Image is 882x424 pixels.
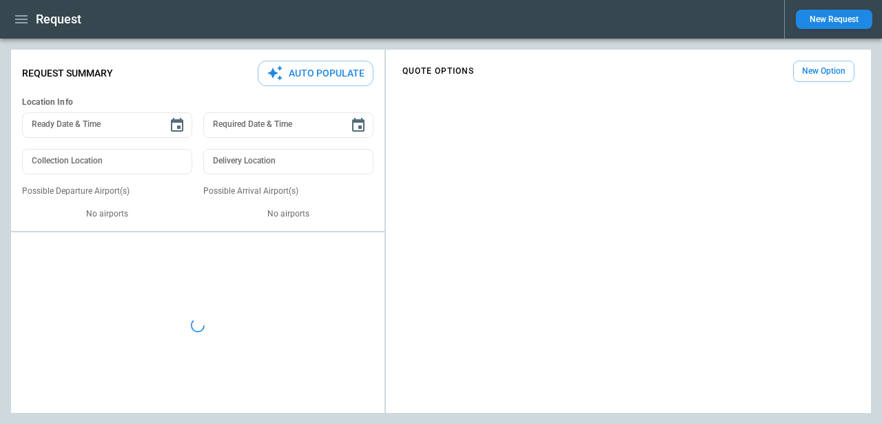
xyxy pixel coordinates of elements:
[793,61,854,82] button: New Option
[386,55,871,88] div: scrollable content
[22,68,113,79] p: Request Summary
[796,10,872,29] button: New Request
[203,208,373,220] p: No airports
[22,208,192,220] p: No airports
[163,112,191,139] button: Choose date
[203,185,373,197] p: Possible Arrival Airport(s)
[345,112,372,139] button: Choose date
[36,11,81,28] h1: Request
[258,61,373,86] button: Auto Populate
[22,97,373,108] h6: Location Info
[402,68,474,74] h4: QUOTE OPTIONS
[22,185,192,197] p: Possible Departure Airport(s)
